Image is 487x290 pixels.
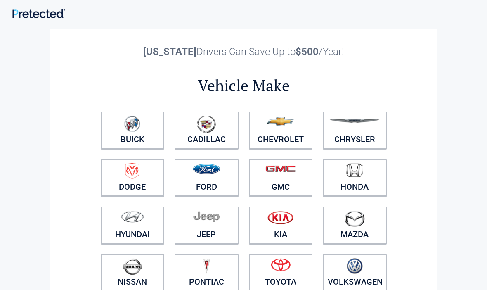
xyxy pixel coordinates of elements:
img: volkswagen [347,258,363,274]
img: chrysler [329,119,380,123]
img: mazda [344,211,365,227]
img: nissan [123,258,142,275]
img: ford [193,164,220,174]
a: GMC [249,159,313,196]
a: Dodge [101,159,165,196]
img: cadillac [197,116,216,133]
a: Buick [101,112,165,149]
img: honda [346,163,363,178]
img: pontiac [202,258,210,274]
h2: Drivers Can Save Up to /Year [95,46,392,57]
h2: Vehicle Make [95,75,392,96]
a: Hyundai [101,207,165,244]
a: Honda [323,159,387,196]
img: hyundai [121,211,144,223]
b: [US_STATE] [143,46,196,57]
a: Jeep [175,207,239,244]
img: buick [124,116,140,132]
a: Cadillac [175,112,239,149]
img: Main Logo [12,9,65,18]
a: Mazda [323,207,387,244]
b: $500 [296,46,319,57]
img: jeep [193,211,220,222]
img: chevrolet [267,117,294,126]
a: Chrysler [323,112,387,149]
a: Kia [249,207,313,244]
img: gmc [265,165,296,172]
img: toyota [271,258,291,271]
img: dodge [125,163,139,179]
img: kia [267,211,293,224]
a: Chevrolet [249,112,313,149]
a: Ford [175,159,239,196]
